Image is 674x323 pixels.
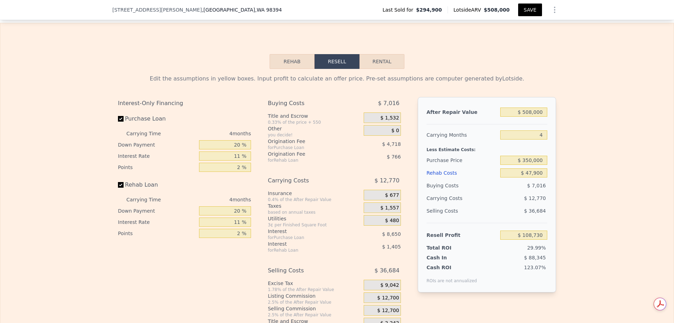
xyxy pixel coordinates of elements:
[268,312,361,318] div: 2.5% of the After Repair Value
[427,271,477,284] div: ROIs are not annualized
[255,7,282,13] span: , WA 98394
[375,264,399,277] span: $ 36,684
[118,217,196,228] div: Interest Rate
[268,125,361,132] div: Other
[427,179,497,192] div: Buying Costs
[378,97,399,110] span: $ 7,016
[268,209,361,215] div: based on annual taxes
[268,157,346,163] div: for Rehab Loan
[427,244,470,251] div: Total ROI
[380,205,399,211] span: $ 1,557
[118,228,196,239] div: Points
[427,192,470,205] div: Carrying Costs
[454,6,484,13] span: Lotside ARV
[427,254,470,261] div: Cash In
[380,115,399,121] span: $ 1,532
[387,154,401,160] span: $ 766
[268,174,346,187] div: Carrying Costs
[118,112,196,125] label: Purchase Loan
[268,119,361,125] div: 0.33% of the price + 550
[268,222,361,228] div: 3¢ per Finished Square Foot
[118,75,556,83] div: Edit the assumptions in yellow boxes. Input profit to calculate an offer price. Pre-set assumptio...
[268,292,361,299] div: Listing Commission
[359,54,404,69] button: Rental
[118,150,196,162] div: Interest Rate
[268,305,361,312] div: Selling Commission
[268,138,346,145] div: Origination Fee
[377,295,399,301] span: $ 12,700
[377,308,399,314] span: $ 12,700
[175,194,251,205] div: 4 months
[268,264,346,277] div: Selling Costs
[427,106,497,118] div: After Repair Value
[518,4,542,16] button: SAVE
[527,245,546,251] span: 29.99%
[382,244,401,250] span: $ 1,405
[524,195,546,201] span: $ 12,770
[315,54,359,69] button: Resell
[380,282,399,289] span: $ 9,042
[126,128,172,139] div: Carrying Time
[382,141,401,147] span: $ 4,718
[548,3,562,17] button: Show Options
[524,208,546,214] span: $ 36,684
[385,192,399,199] span: $ 677
[484,7,510,13] span: $508,000
[268,235,346,240] div: for Purchase Loan
[427,154,497,167] div: Purchase Price
[268,299,361,305] div: 2.5% of the After Repair Value
[118,182,124,188] input: Rehab Loan
[268,132,361,138] div: you decide!
[416,6,442,13] span: $294,900
[427,205,497,217] div: Selling Costs
[268,150,346,157] div: Origination Fee
[118,179,196,191] label: Rehab Loan
[175,128,251,139] div: 4 months
[427,141,547,154] div: Less Estimate Costs:
[524,265,546,270] span: 123.07%
[527,183,546,188] span: $ 7,016
[427,264,477,271] div: Cash ROI
[118,116,124,122] input: Purchase Loan
[118,162,196,173] div: Points
[385,218,399,224] span: $ 480
[118,97,251,110] div: Interest-Only Financing
[427,229,497,241] div: Resell Profit
[112,6,202,13] span: [STREET_ADDRESS][PERSON_NAME]
[524,255,546,260] span: $ 88,345
[427,167,497,179] div: Rehab Costs
[382,231,401,237] span: $ 8,650
[375,174,399,187] span: $ 12,770
[118,139,196,150] div: Down Payment
[268,202,361,209] div: Taxes
[268,215,361,222] div: Utilities
[268,228,346,235] div: Interest
[383,6,416,13] span: Last Sold for
[268,287,361,292] div: 1.78% of the After Repair Value
[391,128,399,134] span: $ 0
[268,280,361,287] div: Excise Tax
[268,112,361,119] div: Title and Escrow
[126,194,172,205] div: Carrying Time
[268,97,346,110] div: Buying Costs
[202,6,282,13] span: , [GEOGRAPHIC_DATA]
[270,54,315,69] button: Rehab
[268,145,346,150] div: for Purchase Loan
[118,205,196,217] div: Down Payment
[268,240,346,247] div: Interest
[268,247,346,253] div: for Rehab Loan
[427,129,497,141] div: Carrying Months
[268,197,361,202] div: 0.4% of the After Repair Value
[268,190,361,197] div: Insurance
